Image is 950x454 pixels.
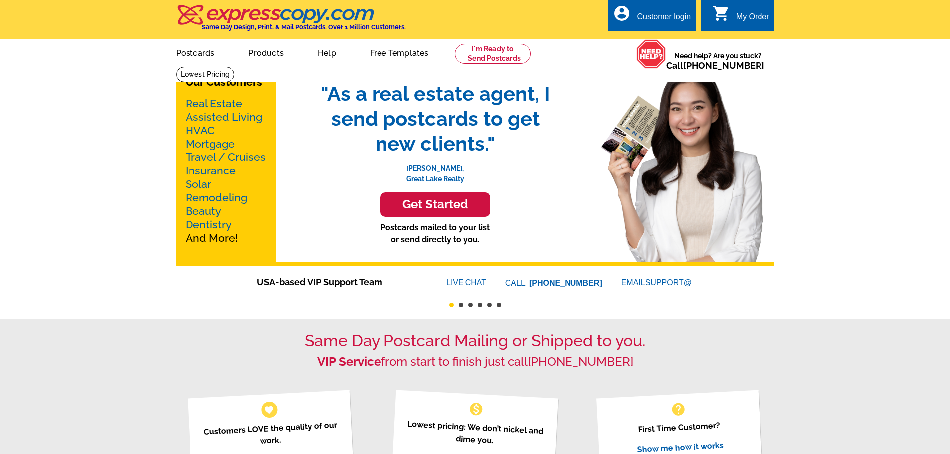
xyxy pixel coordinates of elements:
a: Assisted Living [186,111,262,123]
p: Postcards mailed to your list or send directly to you. [311,222,560,246]
a: Get Started [311,192,560,217]
span: monetization_on [468,401,484,417]
a: LIVECHAT [446,278,486,287]
div: Customer login [637,12,691,26]
img: help [636,39,666,69]
span: "As a real estate agent, I send postcards to get new clients." [311,81,560,156]
a: EMAILSUPPORT@ [621,278,693,287]
font: LIVE [446,277,465,289]
h2: from start to finish just call [176,355,774,369]
button: 5 of 6 [487,303,492,307]
a: Real Estate [186,97,242,110]
button: 6 of 6 [497,303,501,307]
a: Free Templates [354,40,445,64]
a: Help [302,40,352,64]
a: Remodeling [186,191,247,204]
span: USA-based VIP Support Team [257,275,416,289]
p: Lowest pricing: We don’t nickel and dime you. [404,418,546,449]
a: Dentistry [186,218,232,231]
i: account_circle [613,4,631,22]
button: 3 of 6 [468,303,473,307]
a: Postcards [160,40,231,64]
a: [PHONE_NUMBER] [683,60,764,71]
div: My Order [736,12,769,26]
a: Beauty [186,205,221,217]
a: [PHONE_NUMBER] [529,279,602,287]
p: And More! [186,97,266,245]
span: Call [666,60,764,71]
button: 1 of 6 [449,303,454,307]
span: help [670,401,686,417]
strong: VIP Service [317,354,381,369]
a: shopping_cart My Order [712,11,769,23]
a: Travel / Cruises [186,151,266,163]
h4: Same Day Design, Print, & Mail Postcards. Over 1 Million Customers. [202,23,406,31]
h1: Same Day Postcard Mailing or Shipped to you. [176,331,774,350]
a: Same Day Design, Print, & Mail Postcards. Over 1 Million Customers. [176,12,406,31]
p: First Time Customer? [609,418,750,437]
button: 4 of 6 [478,303,482,307]
a: Insurance [186,164,236,177]
a: Mortgage [186,138,235,150]
h3: Get Started [393,197,478,212]
p: Customers LOVE the quality of our work. [200,419,341,450]
a: HVAC [186,124,215,137]
span: favorite [264,404,274,415]
font: SUPPORT@ [645,277,693,289]
button: 2 of 6 [459,303,463,307]
a: account_circle Customer login [613,11,691,23]
i: shopping_cart [712,4,730,22]
a: Show me how it works [637,440,724,454]
a: Products [232,40,300,64]
a: [PHONE_NUMBER] [528,354,633,369]
a: Solar [186,178,211,190]
p: [PERSON_NAME], Great Lake Realty [311,156,560,184]
span: Need help? Are you stuck? [666,51,769,71]
font: CALL [505,277,527,289]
